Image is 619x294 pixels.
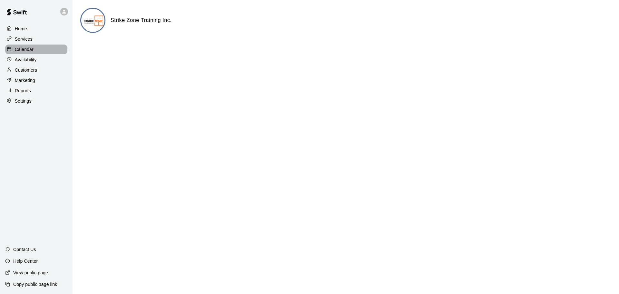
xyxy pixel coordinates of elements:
p: Availability [15,56,37,63]
p: Home [15,25,27,32]
img: Strike Zone Training Inc. logo [81,9,105,33]
p: Copy public page link [13,281,57,288]
a: Customers [5,65,67,75]
p: Help Center [13,258,38,264]
a: Calendar [5,45,67,54]
p: Marketing [15,77,35,84]
a: Services [5,34,67,44]
p: Customers [15,67,37,73]
a: Settings [5,96,67,106]
p: Calendar [15,46,34,53]
p: View public page [13,269,48,276]
p: Services [15,36,33,42]
a: Reports [5,86,67,96]
p: Reports [15,87,31,94]
p: Settings [15,98,32,104]
a: Availability [5,55,67,65]
a: Home [5,24,67,34]
p: Contact Us [13,246,36,253]
a: Marketing [5,76,67,85]
h6: Strike Zone Training Inc. [111,16,172,25]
